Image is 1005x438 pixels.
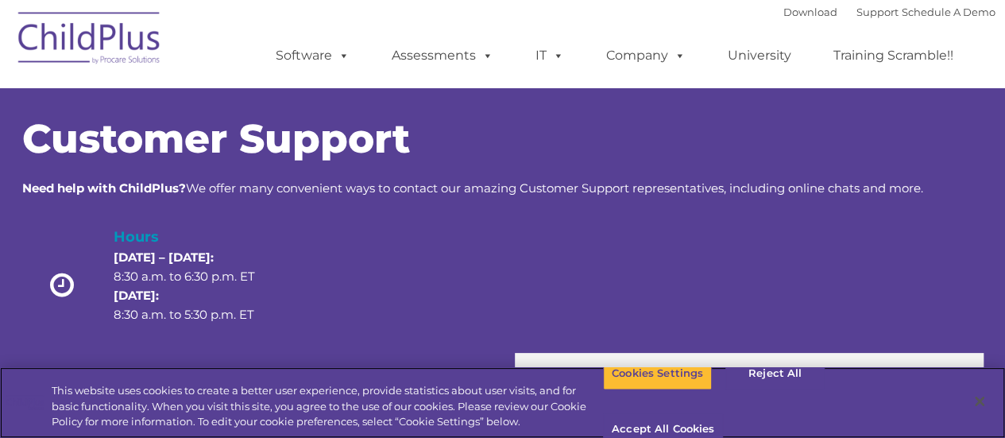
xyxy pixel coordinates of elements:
a: IT [520,40,580,72]
h4: Hours [114,226,282,248]
span: We offer many convenient ways to contact our amazing Customer Support representatives, including ... [22,180,923,196]
button: Close [962,384,997,419]
a: University [712,40,807,72]
a: Schedule A Demo [902,6,995,18]
a: Support [856,6,899,18]
div: This website uses cookies to create a better user experience, provide statistics about user visit... [52,383,603,430]
button: Cookies Settings [603,357,712,390]
strong: Need help with ChildPlus? [22,180,186,196]
span: Customer Support [22,114,410,163]
strong: [DATE] – [DATE]: [114,250,214,265]
a: Company [590,40,702,72]
a: Download [783,6,837,18]
strong: [DATE]: [114,288,159,303]
a: Software [260,40,365,72]
p: 8:30 a.m. to 6:30 p.m. ET 8:30 a.m. to 5:30 p.m. ET [114,248,282,324]
button: Reject All [725,357,825,390]
a: Training Scramble!! [818,40,969,72]
img: ChildPlus by Procare Solutions [10,1,169,80]
font: | [783,6,995,18]
a: Assessments [376,40,509,72]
